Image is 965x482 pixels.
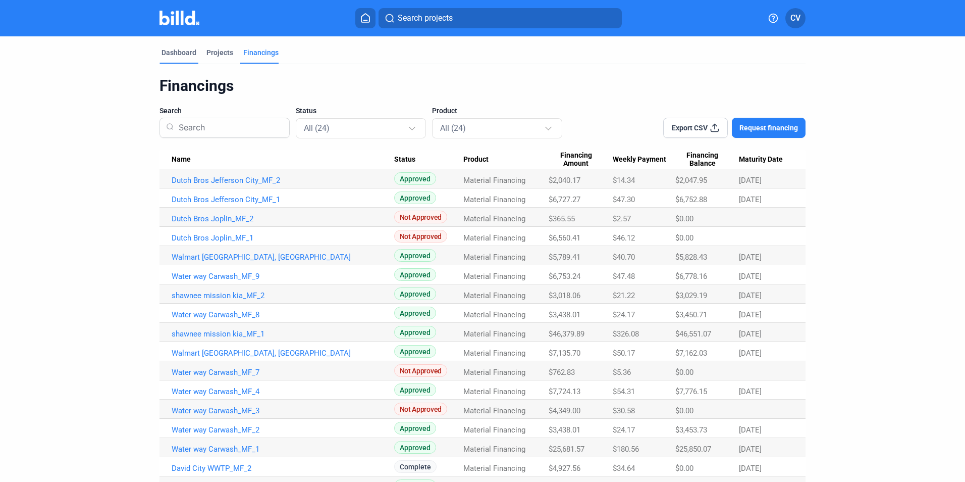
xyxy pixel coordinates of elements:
span: $326.08 [613,329,639,339]
span: Request financing [739,123,798,133]
span: $24.17 [613,310,635,319]
a: Dutch Bros Jefferson City_MF_2 [172,176,394,185]
div: Financing Amount [549,151,612,168]
a: Water way Carwash_MF_2 [172,425,394,435]
span: $6,753.24 [549,272,580,281]
span: Product [463,155,489,164]
span: $47.48 [613,272,635,281]
span: $30.58 [613,406,635,415]
span: Complete [394,460,437,473]
span: $3,438.01 [549,310,580,319]
span: Financing Balance [675,151,730,168]
a: Water way Carwash_MF_7 [172,368,394,377]
span: $4,927.56 [549,464,580,473]
span: Approved [394,383,436,396]
span: $46,551.07 [675,329,711,339]
span: $46.12 [613,233,635,243]
span: Financing Amount [549,151,603,168]
span: $25,850.07 [675,445,711,454]
input: Search [175,115,283,141]
a: Water way Carwash_MF_3 [172,406,394,415]
a: Water way Carwash_MF_9 [172,272,394,281]
span: $2.57 [613,214,631,223]
span: $3,450.71 [675,310,707,319]
span: Material Financing [463,272,525,281]
a: shawnee mission kia_MF_1 [172,329,394,339]
img: Billd Company Logo [159,11,199,25]
span: $40.70 [613,253,635,262]
mat-select-trigger: All (24) [304,123,330,133]
span: $0.00 [675,233,693,243]
span: $3,029.19 [675,291,707,300]
button: CV [785,8,806,28]
span: $47.30 [613,195,635,204]
span: Material Financing [463,214,525,223]
span: Export CSV [672,123,708,133]
span: $2,047.95 [675,176,707,185]
div: Financings [159,76,806,95]
span: $6,752.88 [675,195,707,204]
span: Approved [394,249,436,262]
span: Approved [394,326,436,339]
a: shawnee mission kia_MF_2 [172,291,394,300]
span: $6,778.16 [675,272,707,281]
span: Search [159,106,182,116]
span: Material Financing [463,464,525,473]
span: $7,776.15 [675,387,707,396]
a: Dutch Bros Jefferson City_MF_1 [172,195,394,204]
span: Material Financing [463,329,525,339]
span: Weekly Payment [613,155,666,164]
span: [DATE] [739,272,762,281]
button: Search projects [379,8,622,28]
a: Walmart [GEOGRAPHIC_DATA], [GEOGRAPHIC_DATA] [172,349,394,358]
div: Financings [243,47,279,58]
div: Name [172,155,394,164]
span: Material Financing [463,406,525,415]
div: Dashboard [162,47,196,58]
div: Financing Balance [675,151,739,168]
div: Projects [206,47,233,58]
span: Not Approved [394,230,447,243]
span: Product [432,106,457,116]
span: [DATE] [739,329,762,339]
div: Maturity Date [739,155,793,164]
span: $34.64 [613,464,635,473]
span: Material Financing [463,253,525,262]
span: $4,349.00 [549,406,580,415]
span: $0.00 [675,214,693,223]
span: Material Financing [463,195,525,204]
span: $5,828.43 [675,253,707,262]
span: $6,727.27 [549,195,580,204]
span: Material Financing [463,310,525,319]
div: Weekly Payment [613,155,675,164]
span: $7,162.03 [675,349,707,358]
span: [DATE] [739,176,762,185]
span: Maturity Date [739,155,783,164]
span: Material Financing [463,291,525,300]
span: $762.83 [549,368,575,377]
span: Material Financing [463,176,525,185]
span: Approved [394,441,436,454]
a: Walmart [GEOGRAPHIC_DATA], [GEOGRAPHIC_DATA] [172,253,394,262]
span: Status [296,106,316,116]
span: $365.55 [549,214,575,223]
span: Material Financing [463,368,525,377]
a: Water way Carwash_MF_8 [172,310,394,319]
span: CV [790,12,800,24]
span: Material Financing [463,233,525,243]
span: $3,018.06 [549,291,580,300]
span: $180.56 [613,445,639,454]
a: Water way Carwash_MF_4 [172,387,394,396]
span: [DATE] [739,310,762,319]
span: Not Approved [394,364,447,377]
div: Status [394,155,463,164]
span: Approved [394,268,436,281]
div: Product [463,155,549,164]
span: $25,681.57 [549,445,584,454]
button: Request financing [732,118,806,138]
span: [DATE] [739,387,762,396]
a: Dutch Bros Joplin_MF_1 [172,233,394,243]
span: $2,040.17 [549,176,580,185]
span: $14.34 [613,176,635,185]
span: $3,453.73 [675,425,707,435]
